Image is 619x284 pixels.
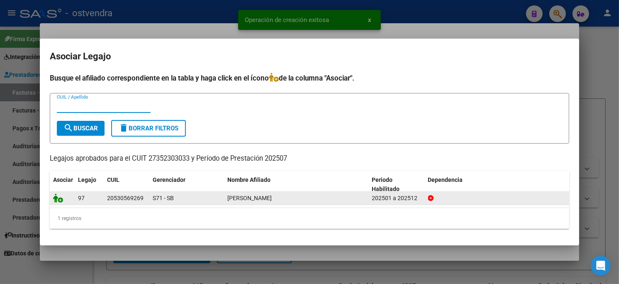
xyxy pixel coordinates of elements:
[111,120,186,137] button: Borrar Filtros
[104,171,149,198] datatable-header-cell: CUIL
[372,193,422,203] div: 202501 a 202512
[119,125,178,132] span: Borrar Filtros
[149,171,224,198] datatable-header-cell: Gerenciador
[50,73,569,83] h4: Busque el afiliado correspondiente en la tabla y haga click en el ícono de la columna "Asociar".
[227,195,272,201] span: CERNE JANO EZEQUIEL
[107,176,119,183] span: CUIL
[107,193,144,203] div: 20530569269
[50,49,569,64] h2: Asociar Legajo
[369,171,425,198] datatable-header-cell: Periodo Habilitado
[372,176,400,193] span: Periodo Habilitado
[53,176,73,183] span: Asociar
[224,171,369,198] datatable-header-cell: Nombre Afiliado
[63,123,73,133] mat-icon: search
[425,171,570,198] datatable-header-cell: Dependencia
[153,176,185,183] span: Gerenciador
[153,195,174,201] span: S71 - SB
[75,171,104,198] datatable-header-cell: Legajo
[227,176,271,183] span: Nombre Afiliado
[50,208,569,229] div: 1 registros
[119,123,129,133] mat-icon: delete
[63,125,98,132] span: Buscar
[591,256,611,276] div: Open Intercom Messenger
[50,171,75,198] datatable-header-cell: Asociar
[57,121,105,136] button: Buscar
[428,176,463,183] span: Dependencia
[78,176,96,183] span: Legajo
[78,195,85,201] span: 97
[50,154,569,164] p: Legajos aprobados para el CUIT 27352303033 y Período de Prestación 202507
